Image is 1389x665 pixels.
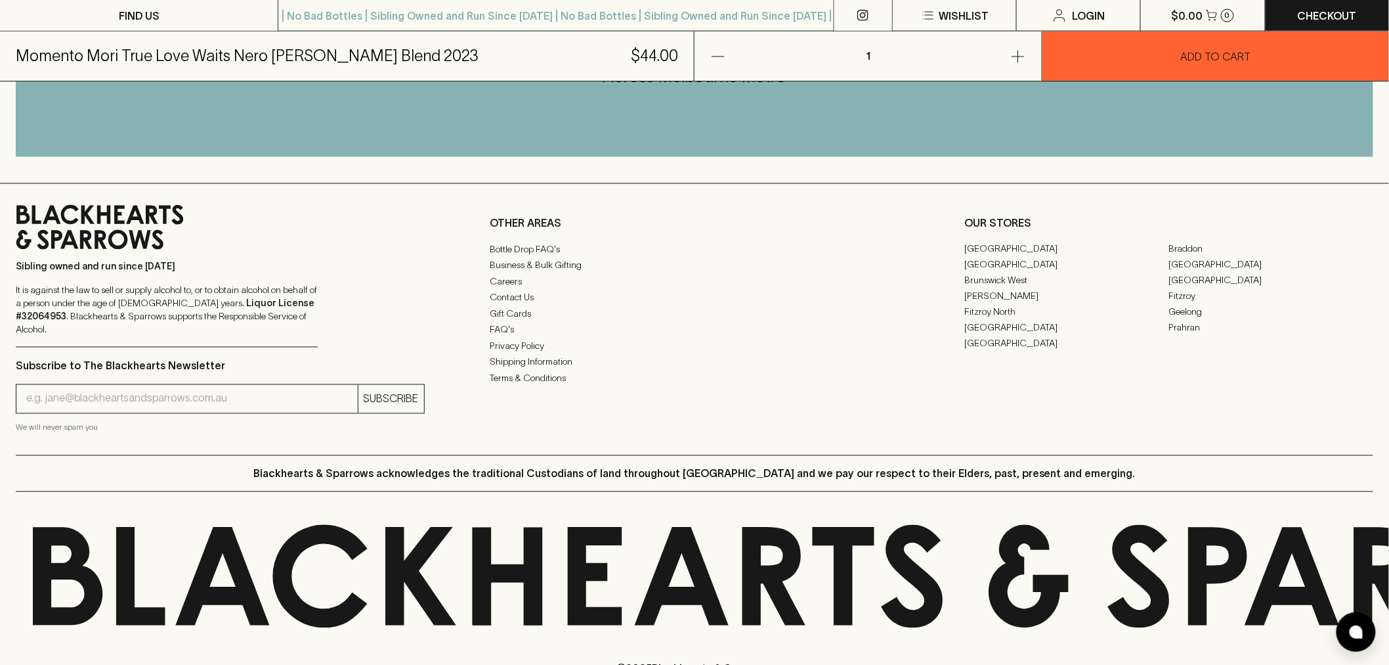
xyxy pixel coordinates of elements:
a: Business & Bulk Gifting [490,258,899,274]
a: [GEOGRAPHIC_DATA] [1169,273,1373,289]
a: [GEOGRAPHIC_DATA] [1169,258,1373,273]
p: Wishlist [939,8,989,24]
a: Bottle Drop FAQ's [490,242,899,258]
p: 1 [853,32,884,81]
a: Shipping Information [490,355,899,371]
a: Contact Us [490,290,899,306]
button: SUBSCRIBE [358,385,424,413]
a: Brunswick West [964,273,1168,289]
p: ADD TO CART [1181,49,1251,64]
input: e.g. jane@blackheartsandsparrows.com.au [26,388,358,409]
a: [GEOGRAPHIC_DATA] [964,321,1168,336]
p: OUR STORES [964,216,1373,231]
p: FIND US [119,8,160,24]
p: We will never spam you [16,421,425,434]
h5: Momento Mori True Love Waits Nero [PERSON_NAME] Blend 2023 [16,45,479,66]
a: Fitzroy North [964,305,1168,321]
p: SUBSCRIBE [364,391,419,407]
p: It is against the law to sell or supply alcohol to, or to obtain alcohol on behalf of a person un... [16,284,318,336]
img: bubble-icon [1350,626,1363,639]
a: Careers [490,274,899,290]
p: $0.00 [1172,8,1203,24]
p: Login [1073,8,1105,24]
strong: Liquor License #32064953 [16,298,314,322]
p: Sibling owned and run since [DATE] [16,260,318,273]
a: Fitzroy [1169,289,1373,305]
a: [PERSON_NAME] [964,289,1168,305]
a: Privacy Policy [490,338,899,354]
h5: $44.00 [631,45,678,66]
a: [GEOGRAPHIC_DATA] [964,242,1168,258]
p: 0 [1225,12,1230,19]
p: Blackhearts & Sparrows acknowledges the traditional Custodians of land throughout [GEOGRAPHIC_DAT... [253,466,1136,482]
button: ADD TO CART [1042,32,1389,81]
a: [GEOGRAPHIC_DATA] [964,336,1168,352]
a: Braddon [1169,242,1373,258]
a: Terms & Conditions [490,371,899,386]
a: Gift Cards [490,306,899,322]
a: Geelong [1169,305,1373,321]
a: [GEOGRAPHIC_DATA] [964,258,1168,273]
a: Prahran [1169,321,1373,336]
p: OTHER AREAS [490,216,899,231]
p: Subscribe to The Blackhearts Newsletter [16,358,425,374]
a: FAQ's [490,323,899,338]
p: Checkout [1298,8,1357,24]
